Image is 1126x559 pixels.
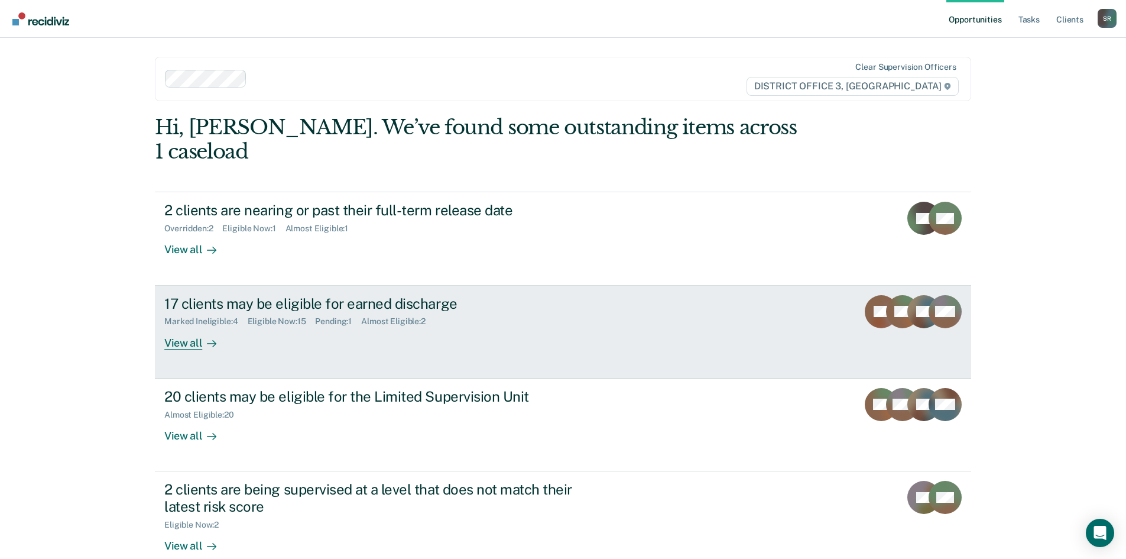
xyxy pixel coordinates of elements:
img: Recidiviz [12,12,69,25]
a: 17 clients may be eligible for earned dischargeMarked Ineligible:4Eligible Now:15Pending:1Almost ... [155,286,971,379]
div: Open Intercom Messenger [1086,519,1114,547]
div: Almost Eligible : 2 [361,316,435,327]
div: 2 clients are being supervised at a level that does not match their latest risk score [164,481,579,515]
div: Pending : 1 [315,316,361,327]
a: 2 clients are nearing or past their full-term release dateOverridden:2Eligible Now:1Almost Eligib... [155,192,971,285]
div: View all [164,529,231,552]
div: 20 clients may be eligible for the Limited Supervision Unit [164,388,579,405]
div: Eligible Now : 2 [164,520,228,530]
div: Overridden : 2 [164,224,222,234]
div: Hi, [PERSON_NAME]. We’ve found some outstanding items across 1 caseload [155,115,808,164]
div: Marked Ineligible : 4 [164,316,247,327]
button: Profile dropdown button [1098,9,1117,28]
div: Eligible Now : 1 [222,224,285,234]
div: 2 clients are nearing or past their full-term release date [164,202,579,219]
div: View all [164,327,231,350]
div: Clear supervision officers [855,62,956,72]
div: 17 clients may be eligible for earned discharge [164,295,579,312]
a: 20 clients may be eligible for the Limited Supervision UnitAlmost Eligible:20View all [155,379,971,471]
div: Almost Eligible : 20 [164,410,244,420]
span: DISTRICT OFFICE 3, [GEOGRAPHIC_DATA] [747,77,959,96]
div: Almost Eligible : 1 [285,224,358,234]
div: View all [164,419,231,442]
div: S R [1098,9,1117,28]
div: Eligible Now : 15 [248,316,316,327]
div: View all [164,234,231,257]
